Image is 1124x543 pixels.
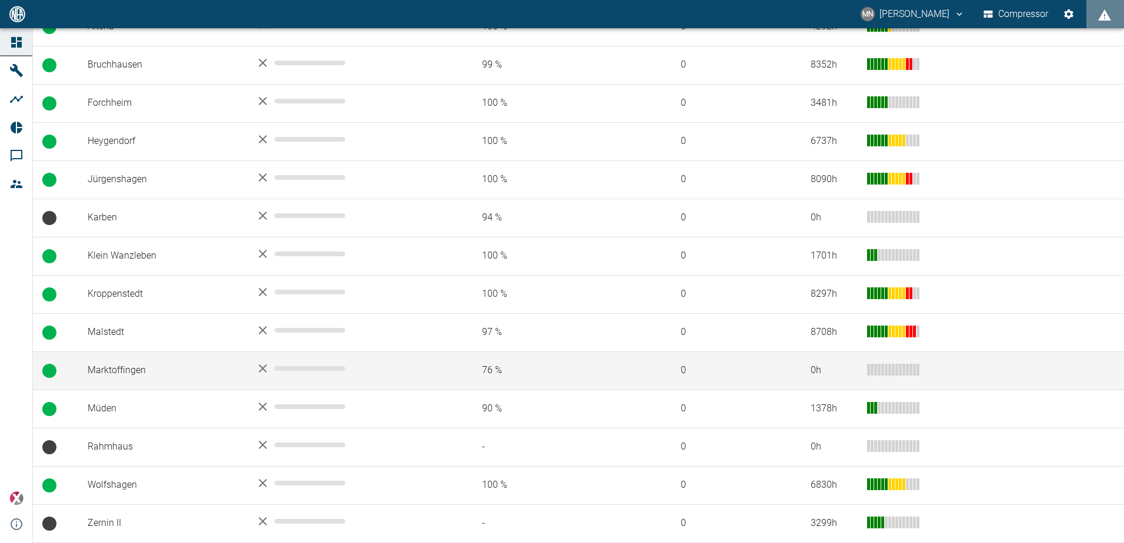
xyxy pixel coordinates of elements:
span: - [463,517,643,530]
span: - [463,440,643,454]
span: Betrieb [42,287,56,301]
span: 0 [662,96,792,110]
span: 0 [662,517,792,530]
span: 0 [662,173,792,186]
div: 0 h [811,364,858,377]
span: Keine Daten [42,517,56,531]
td: Marktoffingen [78,351,246,390]
div: No data [256,514,444,528]
div: No data [256,476,444,490]
span: 97 % [463,326,643,339]
span: 100 % [463,478,643,492]
span: Betrieb [42,402,56,416]
span: 0 [662,287,792,301]
span: 0 [662,135,792,148]
td: Wolfshagen [78,466,246,504]
span: Keine Daten [42,440,56,454]
span: Betrieb [42,364,56,378]
td: Bruchhausen [78,46,246,84]
span: 76 % [463,364,643,377]
span: Betrieb [42,58,56,72]
div: 0 h [811,440,858,454]
span: 0 [662,249,792,263]
td: Forchheim [78,84,246,122]
span: 100 % [463,287,643,301]
div: No data [256,56,444,70]
div: 8352 h [811,58,858,72]
td: Klein Wanzleben [78,237,246,275]
div: 8090 h [811,173,858,186]
img: Xplore Logo [9,491,24,505]
div: No data [256,400,444,414]
span: 99 % [463,58,643,72]
div: No data [256,132,444,146]
td: Jürgenshagen [78,160,246,199]
div: No data [256,209,444,223]
span: Betrieb [42,478,56,492]
div: 6830 h [811,478,858,492]
td: Karben [78,199,246,237]
div: No data [256,438,444,452]
div: No data [256,285,444,299]
span: 90 % [463,402,643,415]
span: 0 [662,402,792,415]
div: 0 h [811,211,858,224]
span: 100 % [463,135,643,148]
div: 8297 h [811,287,858,301]
span: 94 % [463,211,643,224]
span: 0 [662,364,792,377]
span: Betrieb [42,173,56,187]
span: 100 % [463,96,643,110]
span: 100 % [463,249,643,263]
span: Betrieb [42,96,56,110]
span: 0 [662,58,792,72]
img: logo [8,6,26,22]
div: 3299 h [811,517,858,530]
div: No data [256,361,444,376]
div: 8708 h [811,326,858,339]
span: 0 [662,211,792,224]
span: Keine Daten [42,211,56,225]
div: 3481 h [811,96,858,110]
div: 1378 h [811,402,858,415]
td: Heygendorf [78,122,246,160]
span: Betrieb [42,249,56,263]
div: MN [861,7,875,21]
td: Malstedt [78,313,246,351]
div: No data [256,170,444,185]
span: 0 [662,440,792,454]
button: neumann@arcanum-energy.de [859,4,966,25]
div: No data [256,323,444,337]
div: 1701 h [811,249,858,263]
button: Compressor [981,4,1051,25]
span: 0 [662,326,792,339]
td: Rahmhaus [78,428,246,466]
span: 0 [662,478,792,492]
span: Betrieb [42,326,56,340]
td: Müden [78,390,246,428]
div: No data [256,94,444,108]
td: Kroppenstedt [78,275,246,313]
span: Betrieb [42,135,56,149]
span: 100 % [463,173,643,186]
button: Einstellungen [1058,4,1079,25]
td: Zernin II [78,504,246,542]
div: No data [256,247,444,261]
div: 6737 h [811,135,858,148]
